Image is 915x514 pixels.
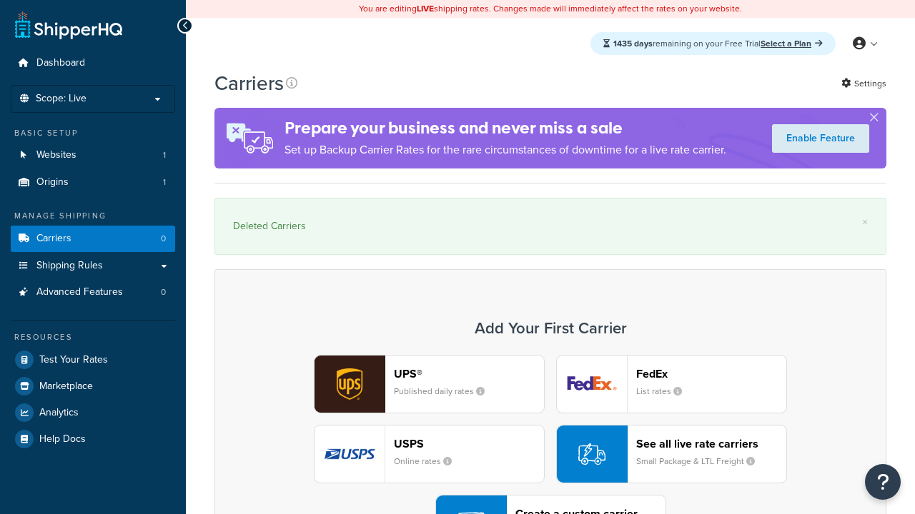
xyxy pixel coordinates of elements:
[285,140,726,160] p: Set up Backup Carrier Rates for the rare circumstances of downtime for a live rate carrier.
[36,233,71,245] span: Carriers
[36,286,123,298] span: Advanced Features
[556,425,787,483] button: See all live rate carriersSmall Package & LTL Freight
[862,216,868,228] a: ×
[36,176,69,188] span: Origins
[636,437,786,450] header: See all live rate carriers
[636,385,693,398] small: List rates
[11,253,175,279] a: Shipping Rules
[229,320,871,337] h3: Add Your First Carrier
[11,226,175,252] a: Carriers 0
[39,381,93,393] span: Marketplace
[11,400,175,425] a: Analytics
[636,367,786,381] header: FedEx
[394,385,496,398] small: Published daily rates
[36,93,86,105] span: Scope: Live
[613,37,653,50] strong: 1435 days
[161,233,166,245] span: 0
[11,331,175,343] div: Resources
[285,116,726,140] h4: Prepare your business and never miss a sale
[590,32,836,55] div: remaining on your Free Trial
[315,356,385,413] img: ups logo
[39,407,79,419] span: Analytics
[761,37,823,50] a: Select a Plan
[36,149,76,161] span: Websites
[772,124,869,153] a: Enable Feature
[417,2,434,15] b: LIVE
[11,279,175,306] a: Advanced Features 0
[11,142,175,168] li: Websites
[394,437,544,450] header: USPS
[36,57,85,69] span: Dashboard
[11,426,175,452] a: Help Docs
[11,210,175,222] div: Manage Shipping
[394,367,544,381] header: UPS®
[578,440,605,468] img: icon-carrier-liverate-becf4550.svg
[556,355,787,413] button: fedEx logoFedExList rates
[15,11,122,39] a: ShipperHQ Home
[214,69,284,97] h1: Carriers
[161,286,166,298] span: 0
[11,373,175,399] a: Marketplace
[11,279,175,306] li: Advanced Features
[315,425,385,483] img: usps logo
[865,464,901,500] button: Open Resource Center
[11,127,175,139] div: Basic Setup
[39,433,86,445] span: Help Docs
[163,149,166,161] span: 1
[11,142,175,168] a: Websites 1
[36,260,103,272] span: Shipping Rules
[11,169,175,196] a: Origins 1
[214,108,285,168] img: ad-rules-rateshop-fe6ec290ccb7230408bd80ed9643f0289d75e0ffd9eb532fc0e269fcd187b520.png
[394,455,463,468] small: Online rates
[11,169,175,196] li: Origins
[11,347,175,373] a: Test Your Rates
[557,356,627,413] img: fedEx logo
[841,74,886,94] a: Settings
[11,50,175,76] a: Dashboard
[314,425,545,483] button: usps logoUSPSOnline rates
[314,355,545,413] button: ups logoUPS®Published daily rates
[39,354,108,366] span: Test Your Rates
[11,226,175,252] li: Carriers
[636,455,766,468] small: Small Package & LTL Freight
[233,216,868,236] div: Deleted Carriers
[163,176,166,188] span: 1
